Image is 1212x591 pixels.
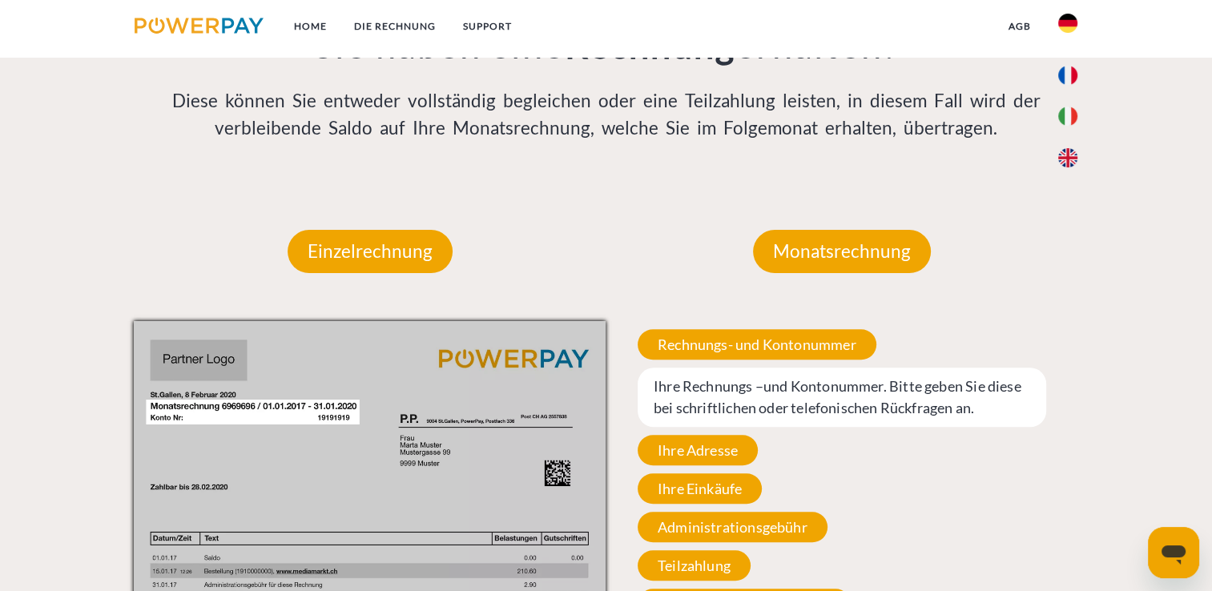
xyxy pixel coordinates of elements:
img: en [1058,148,1077,167]
span: Teilzahlung [638,550,751,581]
img: logo-powerpay.svg [135,18,264,34]
iframe: Schaltfläche zum Öffnen des Messaging-Fensters [1148,527,1199,578]
a: Home [280,12,340,41]
p: Diese können Sie entweder vollständig begleichen oder eine Teilzahlung leisten, in diesem Fall wi... [134,87,1077,142]
p: Monatsrechnung [753,230,931,273]
img: it [1058,107,1077,126]
span: Ihre Einkäufe [638,473,762,504]
a: agb [995,12,1045,41]
p: Einzelrechnung [288,230,453,273]
img: de [1058,14,1077,33]
a: DIE RECHNUNG [340,12,449,41]
span: Administrationsgebühr [638,512,827,542]
a: SUPPORT [449,12,525,41]
span: Ihre Adresse [638,435,758,465]
span: Ihre Rechnungs –und Kontonummer. Bitte geben Sie diese bei schriftlichen oder telefonischen Rückf... [638,368,1046,427]
img: fr [1058,66,1077,85]
span: Rechnungs- und Kontonummer [638,329,876,360]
